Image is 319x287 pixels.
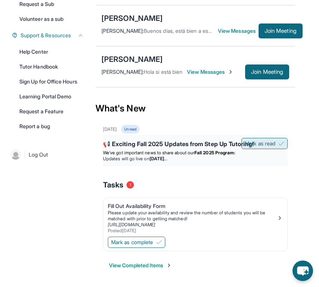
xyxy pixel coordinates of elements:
span: [PERSON_NAME] : [101,28,144,34]
span: Mark as complete [111,239,153,246]
span: Log Out [29,151,48,158]
a: [URL][DOMAIN_NAME] [108,222,155,227]
a: Volunteer as a sub [15,12,88,26]
div: Fill Out Availability Form [108,202,277,210]
div: Unread [121,125,139,133]
img: Mark as read [278,141,284,146]
span: Join Meeting [265,29,297,33]
div: What's New [96,92,295,125]
span: 1 [126,181,134,189]
div: [PERSON_NAME] [101,13,163,23]
span: Tasks [103,180,123,190]
div: [DATE] [103,126,117,132]
button: View Completed Items [109,262,172,269]
span: View Messages [187,68,234,76]
span: [PERSON_NAME] : [101,69,144,75]
div: Posted [DATE] [108,228,277,234]
div: Please update your availability and review the number of students you will be matched with prior ... [108,210,277,222]
a: Tutor Handbook [15,60,88,73]
li: Updates will go live on [103,156,288,162]
span: | [24,150,26,159]
span: We’ve got important news to share about our [103,150,194,155]
a: Learning Portal Demo [15,90,88,103]
span: View Messages [218,27,259,35]
button: chat-button [293,261,313,281]
a: Report a bug [15,120,88,133]
a: Fill Out Availability FormPlease update your availability and review the number of students you w... [103,198,287,235]
div: [PERSON_NAME] [101,54,163,64]
strong: [DATE] [150,156,167,161]
button: Support & Resources [18,32,84,39]
span: Join Meeting [251,70,283,74]
button: Join Meeting [259,23,303,38]
button: Mark as complete [108,237,165,248]
span: Mark as read [245,140,275,147]
div: 📢 Exciting Fall 2025 Updates from Step Up Tutoring! [103,139,288,150]
span: Support & Resources [21,32,71,39]
a: Help Center [15,45,88,59]
a: Sign Up for Office Hours [15,75,88,88]
img: Mark as complete [156,239,162,245]
button: Join Meeting [245,64,289,79]
a: Request a Feature [15,105,88,118]
img: Chevron-Right [228,69,234,75]
span: Hola si está bien [144,69,182,75]
strong: Fall 2025 Program: [194,150,235,155]
button: Mark as read [241,138,288,149]
img: user-img [10,149,21,160]
a: |Log Out [7,146,88,163]
span: Buenos días, está bien a esa hora, gracias 😊 [144,28,250,34]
